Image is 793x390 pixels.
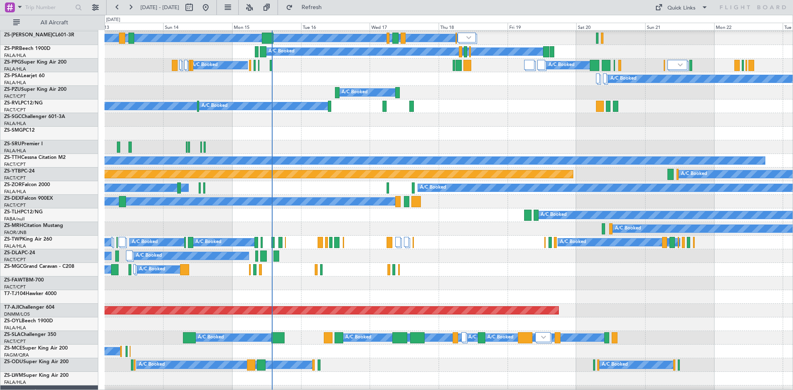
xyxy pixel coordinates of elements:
span: ZS-MGC [4,264,23,269]
div: A/C Booked [420,182,446,194]
a: ZS-TTHCessna Citation M2 [4,155,66,160]
a: ZS-[PERSON_NAME]CL601-3R [4,33,74,38]
img: arrow-gray.svg [541,336,546,339]
span: Refresh [294,5,329,10]
a: FALA/HLA [4,189,26,195]
span: ZS-DEX [4,196,21,201]
span: ZS-TTH [4,155,21,160]
a: FALA/HLA [4,66,26,72]
div: Mon 15 [232,23,301,30]
a: ZS-MRHCitation Mustang [4,223,63,228]
div: A/C Booked [681,168,707,180]
div: Sun 14 [163,23,232,30]
div: Mon 22 [714,23,783,30]
div: A/C Booked [548,59,575,71]
a: FALA/HLA [4,325,26,331]
span: ZS-YTB [4,169,21,174]
span: ZS-MRH [4,223,23,228]
a: FACT/CPT [4,93,26,99]
a: FACT/CPT [4,107,26,113]
div: A/C Booked [268,45,294,58]
span: ZS-MCE [4,346,22,351]
a: FAGM/QRA [4,352,29,358]
a: FACT/CPT [4,161,26,168]
a: ZS-SGCChallenger 601-3A [4,114,65,119]
a: ZS-PZUSuper King Air 200 [4,87,66,92]
div: Sun 21 [645,23,714,30]
span: ZS-DLA [4,251,21,255]
a: FALA/HLA [4,52,26,59]
a: ZS-TWPKing Air 260 [4,237,52,242]
a: FABA/null [4,216,25,222]
div: A/C Booked [345,331,371,344]
div: A/C Booked [541,209,567,221]
span: ZS-SMG [4,128,23,133]
a: FACT/CPT [4,257,26,263]
a: ZS-MGCGrand Caravan - C208 [4,264,74,269]
span: ZS-SRU [4,142,21,147]
a: FACT/CPT [4,202,26,208]
div: A/C Booked [615,222,641,235]
div: A/C Booked [202,100,228,112]
div: A/C Booked [132,236,158,248]
a: FALA/HLA [4,379,26,385]
input: Trip Number [25,1,73,14]
img: arrow-gray.svg [678,63,683,66]
a: T7-AJIChallenger 604 [4,305,55,310]
div: Sat 20 [576,23,645,30]
span: ZS-ODU [4,359,23,364]
div: Wed 17 [370,23,439,30]
button: Refresh [282,1,332,14]
div: A/C Booked [136,250,162,262]
span: [DATE] - [DATE] [140,4,179,11]
span: ZS-PPG [4,60,21,65]
span: ZS-[PERSON_NAME] [4,33,52,38]
div: A/C Booked [139,263,165,276]
a: ZS-YTBPC-24 [4,169,35,174]
a: FAOR/JNB [4,229,26,236]
span: ZS-ZOR [4,182,22,187]
div: A/C Booked [198,331,224,344]
div: Thu 18 [439,23,508,30]
div: Quick Links [667,4,696,12]
span: ZS-SLA [4,332,21,337]
span: ZS-PIR [4,46,19,51]
a: FACT/CPT [4,175,26,181]
a: ZS-ODUSuper King Air 200 [4,359,69,364]
span: ZS-FAW [4,278,23,283]
div: A/C Booked [139,359,165,371]
a: FALA/HLA [4,80,26,86]
div: A/C Booked [560,236,586,248]
a: FALA/HLA [4,243,26,249]
div: Sat 13 [95,23,164,30]
span: T7-AJI [4,305,19,310]
a: DNMM/LOS [4,311,30,317]
div: A/C Booked [468,331,494,344]
span: ZS-TLH [4,210,21,215]
span: ZS-SGC [4,114,21,119]
a: FACT/CPT [4,338,26,345]
a: T7-TJ104Hawker 4000 [4,291,57,296]
span: ZS-PSA [4,73,21,78]
a: ZS-PPGSuper King Air 200 [4,60,66,65]
a: FALA/HLA [4,121,26,127]
a: ZS-OYLBeech 1900D [4,319,53,324]
div: A/C Booked [487,331,513,344]
img: arrow-gray.svg [466,36,471,39]
span: ZS-PZU [4,87,21,92]
a: ZS-SLAChallenger 350 [4,332,56,337]
button: Quick Links [651,1,712,14]
div: [DATE] [106,17,120,24]
a: ZS-SRUPremier I [4,142,43,147]
span: ZS-TWP [4,237,22,242]
a: ZS-ZORFalcon 2000 [4,182,50,187]
a: ZS-TLHPC12/NG [4,210,43,215]
div: A/C Booked [192,59,218,71]
span: ZS-OYL [4,319,21,324]
a: ZS-FAWTBM-700 [4,278,44,283]
span: ZS-RVL [4,101,21,106]
a: ZS-DEXFalcon 900EX [4,196,53,201]
a: ZS-MCESuper King Air 200 [4,346,68,351]
span: ZS-LWM [4,373,23,378]
a: ZS-PSALearjet 60 [4,73,45,78]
